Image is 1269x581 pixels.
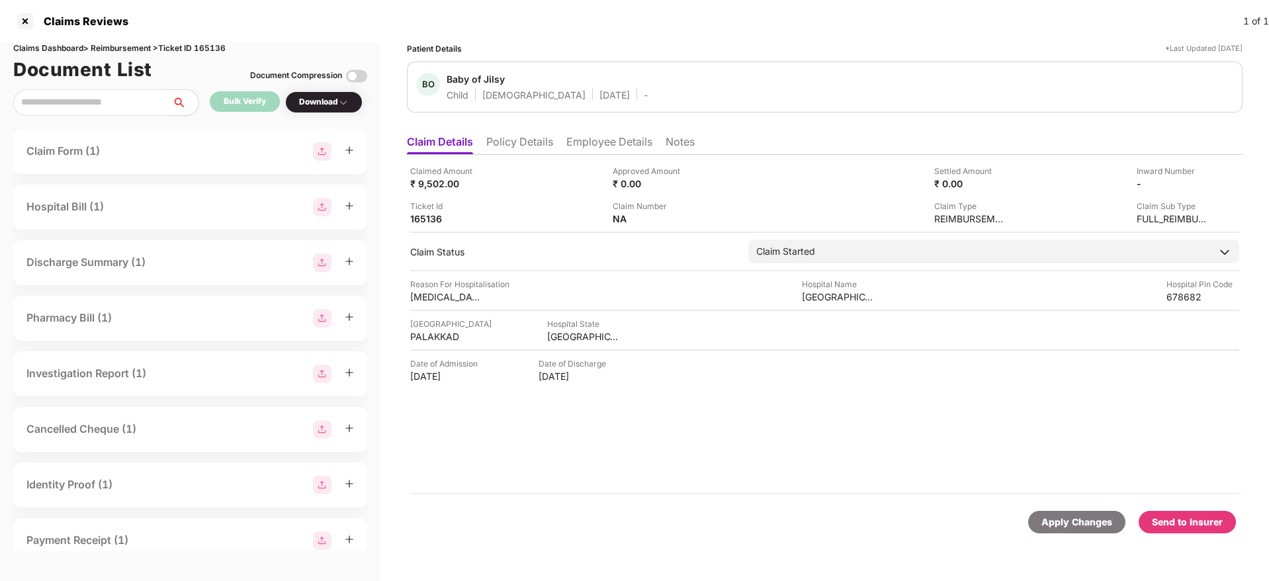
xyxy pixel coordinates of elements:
div: [MEDICAL_DATA] till thigh [410,290,483,303]
span: plus [345,201,354,210]
div: Claimed Amount [410,165,483,177]
img: svg+xml;base64,PHN2ZyBpZD0iVG9nZ2xlLTMyeDMyIiB4bWxucz0iaHR0cDovL3d3dy53My5vcmcvMjAwMC9zdmciIHdpZH... [346,66,367,87]
div: Discharge Summary (1) [26,254,146,271]
div: [DATE] [410,370,483,382]
div: Patient Details [407,42,462,55]
div: Investigation Report (1) [26,365,146,382]
img: svg+xml;base64,PHN2ZyBpZD0iR3JvdXBfMjg4MTMiIGRhdGEtbmFtZT0iR3JvdXAgMjg4MTMiIHhtbG5zPSJodHRwOi8vd3... [313,420,331,439]
div: 1 of 1 [1243,14,1269,28]
div: *Last Updated [DATE] [1165,42,1243,55]
div: - [1137,177,1209,190]
div: Document Compression [250,69,342,82]
div: Hospital Name [802,278,875,290]
button: search [171,89,199,116]
div: [DATE] [539,370,611,382]
div: Send to Insurer [1152,515,1223,529]
div: FULL_REIMBURSEMENT [1137,212,1209,225]
img: svg+xml;base64,PHN2ZyBpZD0iR3JvdXBfMjg4MTMiIGRhdGEtbmFtZT0iR3JvdXAgMjg4MTMiIHhtbG5zPSJodHRwOi8vd3... [313,531,331,550]
li: Policy Details [486,135,553,154]
div: Hospital State [547,318,620,330]
div: Claim Sub Type [1137,200,1209,212]
div: Payment Receipt (1) [26,532,128,549]
div: Date of Discharge [539,357,611,370]
div: Claim Form (1) [26,143,100,159]
span: plus [345,257,354,266]
img: svg+xml;base64,PHN2ZyBpZD0iRHJvcGRvd24tMzJ4MzIiIHhtbG5zPSJodHRwOi8vd3d3LnczLm9yZy8yMDAwL3N2ZyIgd2... [338,97,349,108]
img: downArrowIcon [1218,246,1231,259]
div: 678682 [1166,290,1239,303]
div: Hospital Bill (1) [26,199,104,215]
div: [GEOGRAPHIC_DATA] [547,330,620,343]
div: ₹ 0.00 [613,177,685,190]
div: 165136 [410,212,483,225]
span: plus [345,146,354,155]
h1: Document List [13,55,152,84]
span: search [171,97,198,108]
div: Inward Number [1137,165,1209,177]
div: [GEOGRAPHIC_DATA] [802,290,875,303]
div: [DEMOGRAPHIC_DATA] [482,89,586,101]
div: [GEOGRAPHIC_DATA] [410,318,492,330]
div: Claim Started [756,244,815,259]
div: Settled Amount [934,165,1007,177]
span: plus [345,535,354,544]
div: Date of Admission [410,357,483,370]
div: Cancelled Cheque (1) [26,421,136,437]
div: - [644,89,648,101]
div: ₹ 9,502.00 [410,177,483,190]
img: svg+xml;base64,PHN2ZyBpZD0iR3JvdXBfMjg4MTMiIGRhdGEtbmFtZT0iR3JvdXAgMjg4MTMiIHhtbG5zPSJodHRwOi8vd3... [313,253,331,272]
div: PALAKKAD [410,330,483,343]
img: svg+xml;base64,PHN2ZyBpZD0iR3JvdXBfMjg4MTMiIGRhdGEtbmFtZT0iR3JvdXAgMjg4MTMiIHhtbG5zPSJodHRwOi8vd3... [313,476,331,494]
img: svg+xml;base64,PHN2ZyBpZD0iR3JvdXBfMjg4MTMiIGRhdGEtbmFtZT0iR3JvdXAgMjg4MTMiIHhtbG5zPSJodHRwOi8vd3... [313,365,331,383]
div: Claims Reviews [36,15,128,28]
span: plus [345,368,354,377]
div: Ticket Id [410,200,483,212]
div: Claims Dashboard > Reimbursement > Ticket ID 165136 [13,42,367,55]
span: plus [345,424,354,433]
div: Claim Number [613,200,685,212]
div: Pharmacy Bill (1) [26,310,112,326]
span: plus [345,312,354,322]
div: Child [447,89,468,101]
div: Bulk Verify [224,95,266,108]
div: Identity Proof (1) [26,476,112,493]
div: Baby of Jilsy [447,73,505,85]
div: NA [613,212,685,225]
li: Employee Details [566,135,652,154]
div: BO [417,73,440,96]
div: Approved Amount [613,165,685,177]
div: Reason For Hospitalisation [410,278,509,290]
div: ₹ 0.00 [934,177,1007,190]
img: svg+xml;base64,PHN2ZyBpZD0iR3JvdXBfMjg4MTMiIGRhdGEtbmFtZT0iR3JvdXAgMjg4MTMiIHhtbG5zPSJodHRwOi8vd3... [313,198,331,216]
span: plus [345,479,354,488]
div: Apply Changes [1041,515,1112,529]
img: svg+xml;base64,PHN2ZyBpZD0iR3JvdXBfMjg4MTMiIGRhdGEtbmFtZT0iR3JvdXAgMjg4MTMiIHhtbG5zPSJodHRwOi8vd3... [313,142,331,161]
div: Claim Status [410,246,735,258]
div: Claim Type [934,200,1007,212]
div: [DATE] [599,89,630,101]
div: Download [299,96,349,109]
div: Hospital Pin Code [1166,278,1239,290]
div: REIMBURSEMENT [934,212,1007,225]
img: svg+xml;base64,PHN2ZyBpZD0iR3JvdXBfMjg4MTMiIGRhdGEtbmFtZT0iR3JvdXAgMjg4MTMiIHhtbG5zPSJodHRwOi8vd3... [313,309,331,328]
li: Claim Details [407,135,473,154]
li: Notes [666,135,695,154]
